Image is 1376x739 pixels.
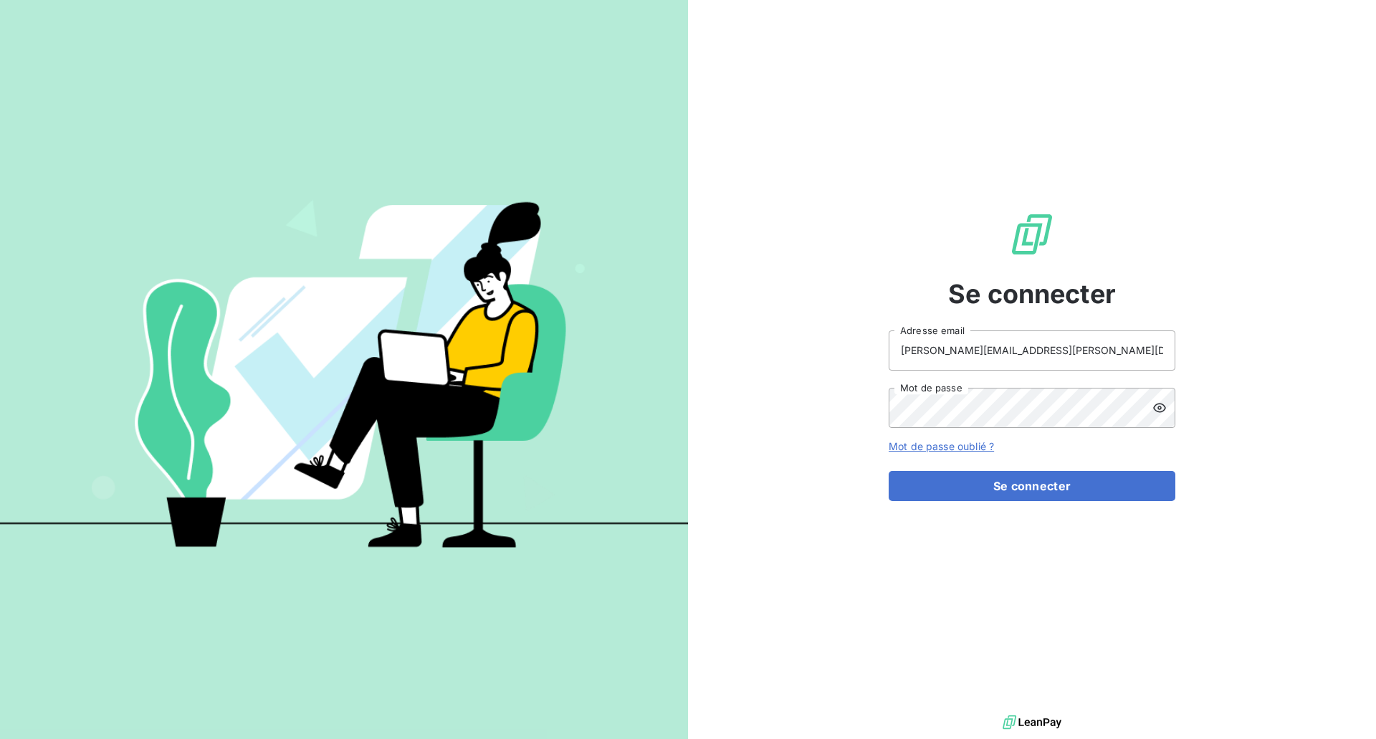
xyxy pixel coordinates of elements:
a: Mot de passe oublié ? [889,440,994,452]
img: Logo LeanPay [1009,211,1055,257]
img: logo [1003,712,1061,733]
button: Se connecter [889,471,1175,501]
input: placeholder [889,330,1175,371]
span: Se connecter [948,275,1116,313]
